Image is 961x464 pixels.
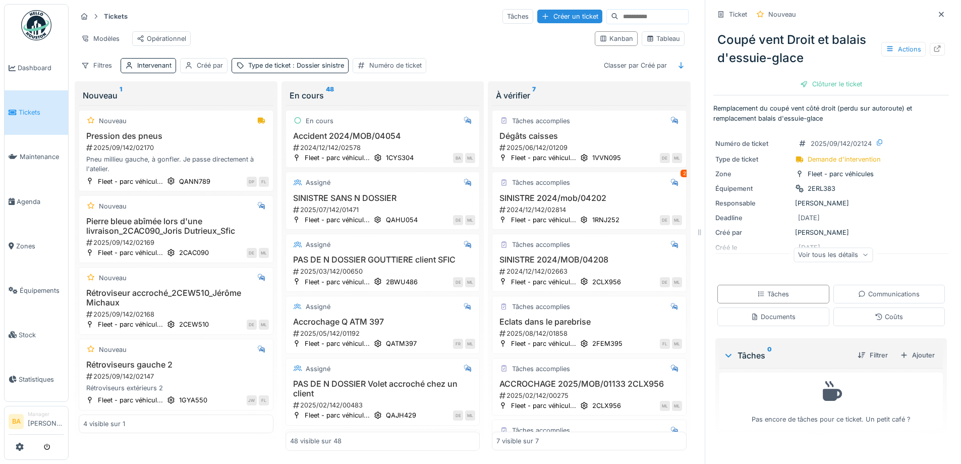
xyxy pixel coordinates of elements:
li: [PERSON_NAME] [28,410,64,432]
div: Fleet - parc véhicul... [98,177,163,186]
span: Stock [19,330,64,340]
div: 48 visible sur 48 [290,436,342,446]
div: Pneu millieu gauche, à gonfler. Je passe directement à l'atelier. [83,154,269,174]
div: Filtrer [854,348,892,362]
div: ML [672,215,682,225]
div: 2025/09/142/02147 [85,372,269,381]
h3: Dégâts caisses [496,131,682,141]
div: Fleet - parc véhicul... [305,339,370,348]
div: FL [259,177,269,187]
div: Manager [28,410,64,418]
div: 1RNJ252 [592,215,619,225]
div: ML [259,320,269,330]
div: 2 [681,170,689,177]
div: Assigné [306,240,330,249]
div: 2024/12/142/02814 [498,205,682,215]
div: ML [465,410,475,421]
div: FR [453,339,463,349]
div: Nouveau [99,273,127,283]
div: Fleet - parc véhicul... [511,339,576,348]
div: ML [465,339,475,349]
div: JW [247,395,257,405]
div: Assigné [306,302,330,312]
div: Zone [715,169,791,179]
div: Demande d'intervention [808,154,881,164]
div: Assigné [306,364,330,374]
h3: SINISTRE 2024/mob/04202 [496,193,682,203]
h3: Rétroviseur accroché_2CEW510_Jérôme Michaux [83,288,269,307]
div: Fleet - parc véhicul... [511,215,576,225]
div: En cours [290,89,476,101]
strong: Tickets [100,12,132,21]
h3: SINISTRE SANS N DOSSIER [290,193,476,203]
sup: 7 [532,89,536,101]
div: BA [453,153,463,163]
div: 2025/03/142/00650 [292,267,476,276]
a: Zones [5,224,68,268]
div: Ajouter [896,348,939,362]
img: Badge_color-CXgf-gQk.svg [21,10,51,40]
div: Fleet - parc véhicul... [305,215,370,225]
div: Opérationnel [137,34,186,43]
div: QAHU054 [386,215,418,225]
div: 2025/02/142/00483 [292,400,476,410]
div: 2024/12/142/02578 [292,143,476,152]
div: Modèles [77,31,124,46]
div: 2025/09/142/02124 [811,139,872,148]
span: : Dossier sinistre [291,62,344,69]
div: Tâches accomplies [512,364,570,374]
a: Stock [5,313,68,357]
div: ML [672,339,682,349]
div: 2CEW510 [179,320,209,329]
div: Coupé vent Droit et balais d'essuie-glace [713,27,949,71]
div: Fleet - parc véhicul... [305,277,370,287]
span: Statistiques [19,375,64,384]
div: 2025/07/142/01471 [292,205,476,215]
div: Coûts [875,312,903,322]
div: Tâches [757,289,789,299]
div: 2025/09/142/02169 [85,238,269,247]
div: Fleet - parc véhicul... [511,153,576,163]
div: En cours [306,116,333,126]
div: Fleet - parc véhicul... [305,153,370,163]
div: Type de ticket [715,154,791,164]
div: Intervenant [137,61,172,70]
div: Tâches [723,349,850,362]
div: Créer un ticket [537,10,602,23]
div: ML [465,277,475,287]
div: Clôturer le ticket [796,77,866,91]
div: 1CYS304 [386,153,414,163]
div: Tâches accomplies [512,240,570,249]
sup: 1 [120,89,122,101]
div: Créé par [715,228,791,237]
sup: 48 [326,89,334,101]
div: QAJH429 [386,410,416,420]
h3: Pierre bleue abîmée lors d'une livraison_2CAC090_Joris Dutrieux_Sfic [83,217,269,236]
div: DE [660,277,670,287]
div: Fleet - parc véhicul... [98,395,163,405]
div: FL [660,339,670,349]
div: Nouveau [99,201,127,211]
div: Fleet - parc véhicul... [98,320,163,329]
a: Agenda [5,179,68,224]
a: Tickets [5,90,68,135]
h3: Accident 2024/MOB/04054 [290,131,476,141]
div: 2025/06/142/01209 [498,143,682,152]
h3: SINISTRE 2024/MOB/04208 [496,255,682,265]
div: Fleet - parc véhicul... [511,277,576,287]
div: Kanban [599,34,633,43]
div: Rétroviseurs extérieurs 2 [83,383,269,393]
span: Maintenance [20,152,64,162]
div: Tâches [502,9,533,24]
div: Assigné [306,178,330,187]
div: DE [453,215,463,225]
div: ML [465,153,475,163]
div: 1GYA550 [179,395,207,405]
span: Zones [16,241,64,251]
a: Maintenance [5,135,68,179]
div: Tâches accomplies [512,302,570,312]
h3: ACCROCHAGE 2025/MOB/01133 2CLX956 [496,379,682,389]
div: 7 visible sur 7 [496,436,539,446]
div: 2BWU486 [386,277,418,287]
div: Tâches accomplies [512,426,570,435]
